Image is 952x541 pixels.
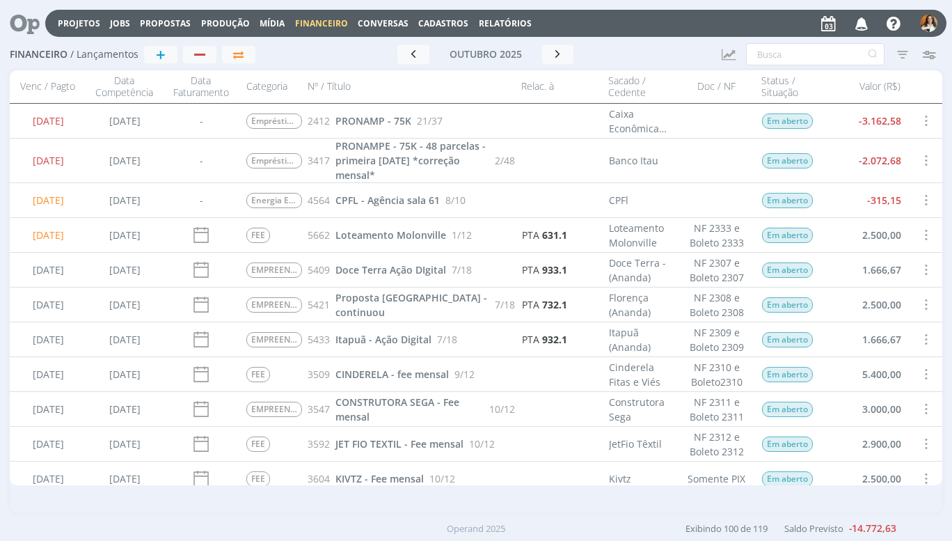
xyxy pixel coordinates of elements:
div: Relac. à [514,75,601,99]
span: Em aberto [761,471,812,487]
span: CONSTRUTORA SEGA - Fee mensal [335,395,459,423]
span: Cadastros [418,17,468,29]
span: 3604 [308,471,330,486]
span: 5421 [308,297,330,312]
span: Energia Elétrica [246,193,302,208]
a: Projetos [58,17,100,29]
span: Em aberto [761,332,812,347]
div: Itapuã (Ananda) [608,325,671,354]
span: Financeiro [295,17,348,29]
button: Mídia [255,18,289,29]
div: [DATE] [10,104,86,138]
div: Caixa Econômica Federal [608,107,671,136]
span: outubro 2025 [450,47,522,61]
a: Mídia [260,17,285,29]
span: 10/12 [429,471,455,486]
span: 5433 [308,332,330,347]
span: KIVTZ - Fee mensal [335,472,424,485]
span: Exibindo 100 de 119 [685,522,768,535]
span: Doce Terra Ação DIgital [335,263,446,276]
div: 2.500,00 [824,288,907,322]
div: - [163,139,239,182]
span: Financeiro [10,49,68,61]
div: NF 2310 e Boleto2310 [678,357,754,391]
div: 5.400,00 [824,357,907,391]
div: [DATE] [86,183,163,217]
div: CPFl [608,193,628,207]
div: Status / Situação [754,75,824,99]
span: Empréstimos [246,113,302,129]
div: [DATE] [10,392,86,426]
span: 7/18 [452,262,472,277]
div: [DATE] [10,139,86,182]
button: L [919,11,938,36]
span: 2/48 [494,153,514,168]
b: 932.1 [541,333,566,346]
div: - [163,183,239,217]
span: FEE [246,228,270,243]
div: Doce Terra - (Ananda) [608,256,671,285]
span: 8/10 [445,193,466,207]
div: NF 2308 e Boleto 2308 [678,288,754,322]
b: 631.1 [541,228,566,242]
div: [DATE] [10,288,86,322]
button: Produção [197,18,254,29]
button: Jobs [106,18,134,29]
span: Proposta [GEOGRAPHIC_DATA] - continuou [335,291,487,319]
a: PTA933.1 [521,262,566,277]
span: EMPREENDIMENTOS [246,402,302,417]
b: 933.1 [541,263,566,276]
div: Kivtz [608,471,630,486]
div: 2.500,00 [824,218,907,252]
span: 7/18 [494,297,514,312]
div: 3.000,00 [824,392,907,426]
div: [DATE] [10,322,86,356]
span: 10/12 [489,402,514,416]
a: Conversas [358,17,408,29]
div: [DATE] [86,462,163,496]
span: Saldo Previsto [784,522,843,535]
span: Em aberto [761,437,812,452]
div: Valor (R$) [824,75,907,99]
a: Relatórios [479,17,532,29]
span: Em aberto [761,153,812,168]
a: CPFL - Agência sala 61 [335,193,440,207]
span: Itapuã - Ação Digital [335,333,431,346]
div: JetFio Têxtil [608,437,661,451]
span: 1/12 [452,228,472,242]
span: Em aberto [761,367,812,382]
div: - [163,104,239,138]
div: Cinderela Fitas e Viés [608,360,671,389]
b: 732.1 [541,298,566,311]
div: [DATE] [86,218,163,252]
div: Construtora Sega [608,395,671,424]
div: 1.666,67 [824,322,907,356]
a: PTA932.1 [521,332,566,347]
span: Em aberto [761,113,812,129]
a: PTA631.1 [521,228,566,242]
button: Projetos [54,18,104,29]
a: CINDERELA - fee mensal [335,367,449,382]
div: [DATE] [86,253,163,287]
span: Empréstimos [246,153,302,168]
div: [DATE] [10,183,86,217]
span: FEE [246,367,270,382]
a: CONSTRUTORA SEGA - Fee mensal [335,395,484,424]
span: / Lançamentos [70,49,138,61]
div: -3.162,58 [824,104,907,138]
div: NF 2312 e Boleto 2312 [678,427,754,461]
span: 2412 [308,113,330,128]
span: FEE [246,437,270,452]
input: Busca [746,43,884,65]
div: [DATE] [86,104,163,138]
div: Data Faturamento [163,75,239,99]
div: [DATE] [86,392,163,426]
span: Em aberto [761,262,812,278]
span: PRONAMP - 75K [335,114,411,127]
div: [DATE] [10,462,86,496]
span: Em aberto [761,402,812,417]
div: [DATE] [10,357,86,391]
a: PTA732.1 [521,297,566,312]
